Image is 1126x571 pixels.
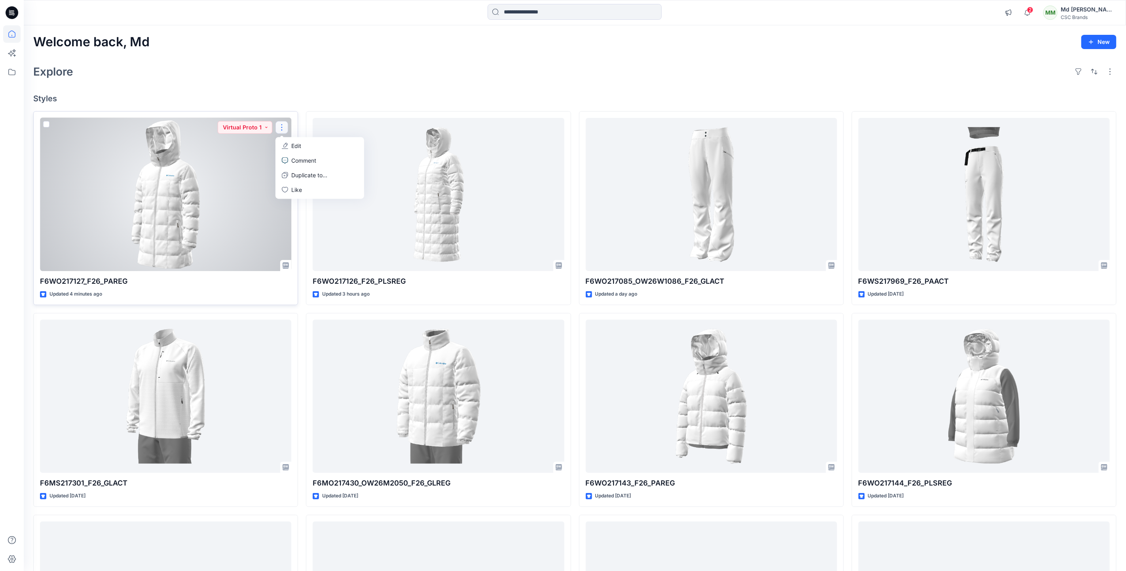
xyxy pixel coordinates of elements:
[858,320,1110,473] a: F6WO217144_F26_PLSREG
[313,118,564,271] a: F6WO217126_F26_PLSREG
[1043,6,1058,20] div: MM
[291,186,302,194] p: Like
[858,118,1110,271] a: F6WS217969_F26_PAACT
[291,171,327,179] p: Duplicate to...
[868,492,904,500] p: Updated [DATE]
[595,492,631,500] p: Updated [DATE]
[858,276,1110,287] p: F6WS217969_F26_PAACT
[33,35,150,49] h2: Welcome back, Md
[40,478,291,489] p: F6MS217301_F26_GLACT
[586,276,837,287] p: F6WO217085_OW26W1086_F26_GLACT
[40,320,291,473] a: F6MS217301_F26_GLACT
[291,156,316,165] p: Comment
[322,492,358,500] p: Updated [DATE]
[1081,35,1117,49] button: New
[586,118,837,271] a: F6WO217085_OW26W1086_F26_GLACT
[1061,5,1116,14] div: Md [PERSON_NAME]
[277,138,363,153] a: Edit
[586,320,837,473] a: F6WO217143_F26_PAREG
[1027,7,1033,13] span: 2
[49,290,102,298] p: Updated 4 minutes ago
[322,290,370,298] p: Updated 3 hours ago
[586,478,837,489] p: F6WO217143_F26_PAREG
[1061,14,1116,20] div: CSC Brands
[33,65,73,78] h2: Explore
[40,118,291,271] a: F6WO217127_F26_PAREG
[40,276,291,287] p: F6WO217127_F26_PAREG
[313,478,564,489] p: F6MO217430_OW26M2050_F26_GLREG
[291,142,301,150] p: Edit
[313,320,564,473] a: F6MO217430_OW26M2050_F26_GLREG
[33,94,1117,103] h4: Styles
[858,478,1110,489] p: F6WO217144_F26_PLSREG
[868,290,904,298] p: Updated [DATE]
[49,492,85,500] p: Updated [DATE]
[595,290,638,298] p: Updated a day ago
[313,276,564,287] p: F6WO217126_F26_PLSREG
